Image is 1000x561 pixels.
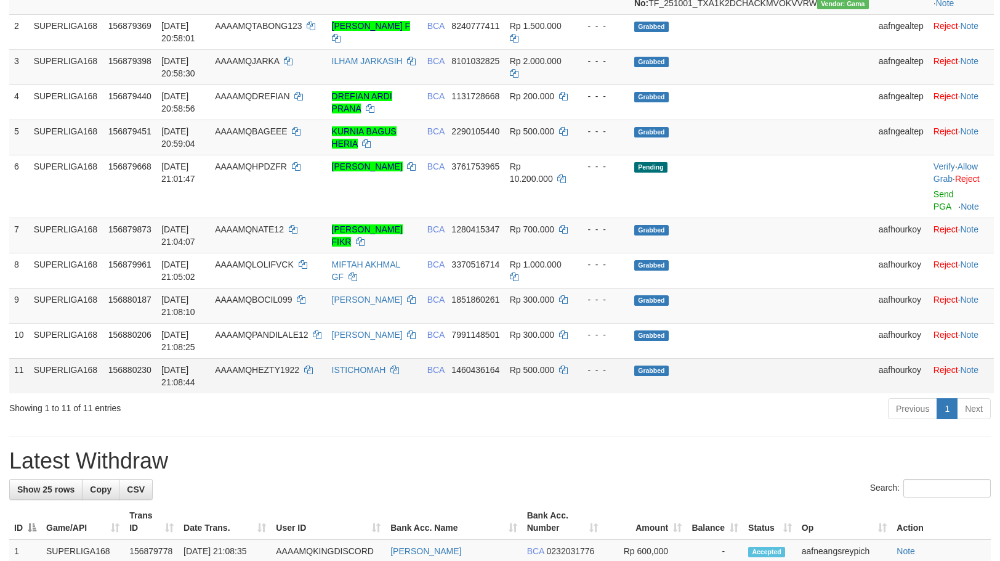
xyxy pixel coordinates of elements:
[748,547,785,557] span: Accepted
[82,479,119,500] a: Copy
[510,56,562,66] span: Rp 2.000.000
[161,330,195,352] span: [DATE] 21:08:25
[127,485,145,494] span: CSV
[9,253,29,288] td: 8
[960,224,978,234] a: Note
[888,398,937,419] a: Previous
[929,288,994,323] td: ·
[929,120,994,155] td: ·
[427,56,445,66] span: BCA
[215,295,292,305] span: AAAAMQBOCIL099
[874,358,929,393] td: aafhourkoy
[161,162,195,184] span: [DATE] 21:01:47
[578,293,624,306] div: - - -
[29,120,103,155] td: SUPERLIGA168
[161,56,195,78] span: [DATE] 20:58:30
[29,358,103,393] td: SUPERLIGA168
[427,295,445,305] span: BCA
[427,162,445,171] span: BCA
[510,224,554,234] span: Rp 700.000
[215,56,279,66] span: AAAAMQJARKA
[874,84,929,120] td: aafngealtep
[9,49,29,84] td: 3
[634,330,669,341] span: Grabbed
[933,21,958,31] a: Reject
[960,260,978,269] a: Note
[215,126,287,136] span: AAAAMQBAGEEE
[29,253,103,288] td: SUPERLIGA168
[451,21,499,31] span: Copy 8240777411 to clipboard
[929,323,994,358] td: ·
[17,485,75,494] span: Show 25 rows
[957,398,991,419] a: Next
[933,162,978,184] a: Allow Grab
[870,479,991,498] label: Search:
[510,21,562,31] span: Rp 1.500.000
[215,21,302,31] span: AAAAMQTABONG123
[427,91,445,101] span: BCA
[108,56,151,66] span: 156879398
[960,56,978,66] a: Note
[215,330,308,340] span: AAAAMQPANDILALE12
[960,330,978,340] a: Note
[933,162,955,171] a: Verify
[332,295,403,305] a: [PERSON_NAME]
[578,125,624,137] div: - - -
[960,91,978,101] a: Note
[933,295,958,305] a: Reject
[547,546,595,556] span: Copy 0232031776 to clipboard
[929,155,994,218] td: · ·
[161,224,195,247] span: [DATE] 21:04:07
[161,295,195,317] span: [DATE] 21:08:10
[960,21,978,31] a: Note
[634,22,669,32] span: Grabbed
[215,224,284,234] span: AAAAMQNATE12
[451,260,499,269] span: Copy 3370516714 to clipboard
[578,329,624,341] div: - - -
[161,260,195,282] span: [DATE] 21:05:02
[960,365,978,375] a: Note
[510,91,554,101] span: Rp 200.000
[161,21,195,43] span: [DATE] 20:58:01
[9,449,991,473] h1: Latest Withdraw
[937,398,958,419] a: 1
[451,295,499,305] span: Copy 1851860261 to clipboard
[215,260,294,269] span: AAAAMQLOLIFVCK
[874,14,929,49] td: aafngealtep
[29,218,103,253] td: SUPERLIGA168
[929,84,994,120] td: ·
[903,479,991,498] input: Search:
[522,504,603,539] th: Bank Acc. Number: activate to sort column ascending
[427,224,445,234] span: BCA
[427,260,445,269] span: BCA
[9,397,408,414] div: Showing 1 to 11 of 11 entries
[578,160,624,173] div: - - -
[9,218,29,253] td: 7
[451,56,499,66] span: Copy 8101032825 to clipboard
[108,224,151,234] span: 156879873
[108,365,151,375] span: 156880230
[634,366,669,376] span: Grabbed
[929,253,994,288] td: ·
[510,295,554,305] span: Rp 300.000
[332,21,411,31] a: [PERSON_NAME] F
[9,14,29,49] td: 2
[527,546,544,556] span: BCA
[578,20,624,32] div: - - -
[29,14,103,49] td: SUPERLIGA168
[161,126,195,149] span: [DATE] 20:59:04
[161,91,195,113] span: [DATE] 20:58:56
[215,365,299,375] span: AAAAMQHEZTY1922
[332,56,403,66] a: ILHAM JARKASIH
[874,253,929,288] td: aafhourkoy
[874,49,929,84] td: aafngealtep
[634,127,669,137] span: Grabbed
[332,260,400,282] a: MIFTAH AKHMAL GF
[933,91,958,101] a: Reject
[451,224,499,234] span: Copy 1280415347 to clipboard
[9,323,29,358] td: 10
[161,365,195,387] span: [DATE] 21:08:44
[271,504,385,539] th: User ID: activate to sort column ascending
[578,55,624,67] div: - - -
[510,330,554,340] span: Rp 300.000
